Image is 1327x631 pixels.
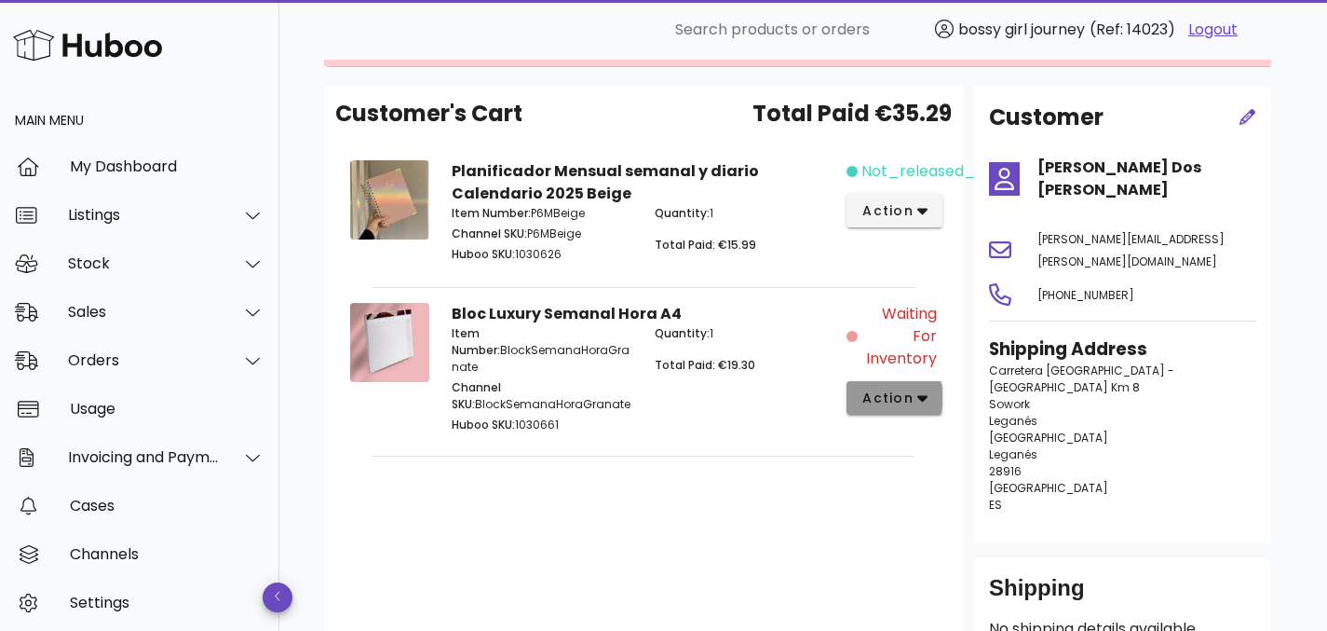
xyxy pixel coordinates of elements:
span: not_released_yet [861,160,1000,183]
p: 1 [655,325,835,342]
span: [GEOGRAPHIC_DATA] [989,480,1108,496]
p: BlockSemanaHoraGranate [452,379,632,413]
strong: Bloc Luxury Semanal Hora A4 [452,303,682,324]
div: Orders [68,351,220,369]
span: Carretera [GEOGRAPHIC_DATA] - [GEOGRAPHIC_DATA] Km 8 [989,363,1174,395]
span: Quantity: [655,205,710,221]
img: Product Image [350,160,429,240]
img: website_grey.svg [30,48,45,63]
span: Huboo SKU: [452,417,515,432]
div: Shipping [989,573,1256,618]
button: action [846,381,942,415]
span: Leganés [989,413,1037,429]
div: Sales [68,303,220,321]
div: Palabras clave [219,110,296,122]
a: Logout [1188,19,1238,41]
span: [GEOGRAPHIC_DATA] [989,430,1108,446]
span: Waiting for Inventory [861,303,937,370]
span: Item Number: [452,325,500,358]
img: Huboo Logo [13,25,162,65]
p: P6MBeige [452,226,632,242]
p: 1030661 [452,417,632,433]
div: v 4.0.25 [52,30,91,45]
span: [PHONE_NUMBER] [1037,287,1134,303]
span: Channel SKU: [452,379,501,412]
p: BlockSemanaHoraGranate [452,325,632,376]
img: tab_keywords_by_traffic_grey.svg [198,108,213,123]
h2: Customer [989,101,1104,134]
span: 28916 [989,463,1022,479]
h3: Shipping Address [989,336,1256,363]
div: Cases [70,497,264,514]
p: 1 [655,205,835,222]
span: bossy girl journey [958,19,1085,40]
span: action [861,389,914,408]
img: logo_orange.svg [30,30,45,45]
span: action [861,201,914,221]
span: Total Paid: €19.30 [655,357,755,373]
span: Huboo SKU: [452,246,515,262]
img: tab_domain_overview_orange.svg [77,108,92,123]
div: Usage [70,400,264,418]
span: Leganés [989,446,1037,462]
div: My Dashboard [70,158,264,175]
div: Channels [70,545,264,563]
span: Channel SKU: [452,226,527,241]
button: action [846,194,942,227]
img: Product Image [350,303,429,382]
div: Dominio [98,110,142,122]
span: Total Paid €35.29 [752,97,952,130]
span: [PERSON_NAME][EMAIL_ADDRESS][PERSON_NAME][DOMAIN_NAME] [1037,231,1225,269]
div: Invoicing and Payments [68,448,220,466]
span: Customer's Cart [335,97,522,130]
div: Settings [70,594,264,611]
p: P6MBeige [452,205,632,222]
p: 1030626 [452,246,632,263]
div: Dominio: [DOMAIN_NAME] [48,48,209,63]
div: Stock [68,254,220,272]
span: Sowork [989,396,1030,412]
div: Listings [68,206,220,224]
span: Item Number: [452,205,531,221]
span: Total Paid: €15.99 [655,237,756,253]
span: ES [989,497,1002,513]
span: (Ref: 14023) [1090,19,1175,40]
strong: Planificador Mensual semanal y diario Calendario 2025 Beige [452,160,759,204]
span: Quantity: [655,325,710,341]
h4: [PERSON_NAME] Dos [PERSON_NAME] [1037,157,1256,201]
